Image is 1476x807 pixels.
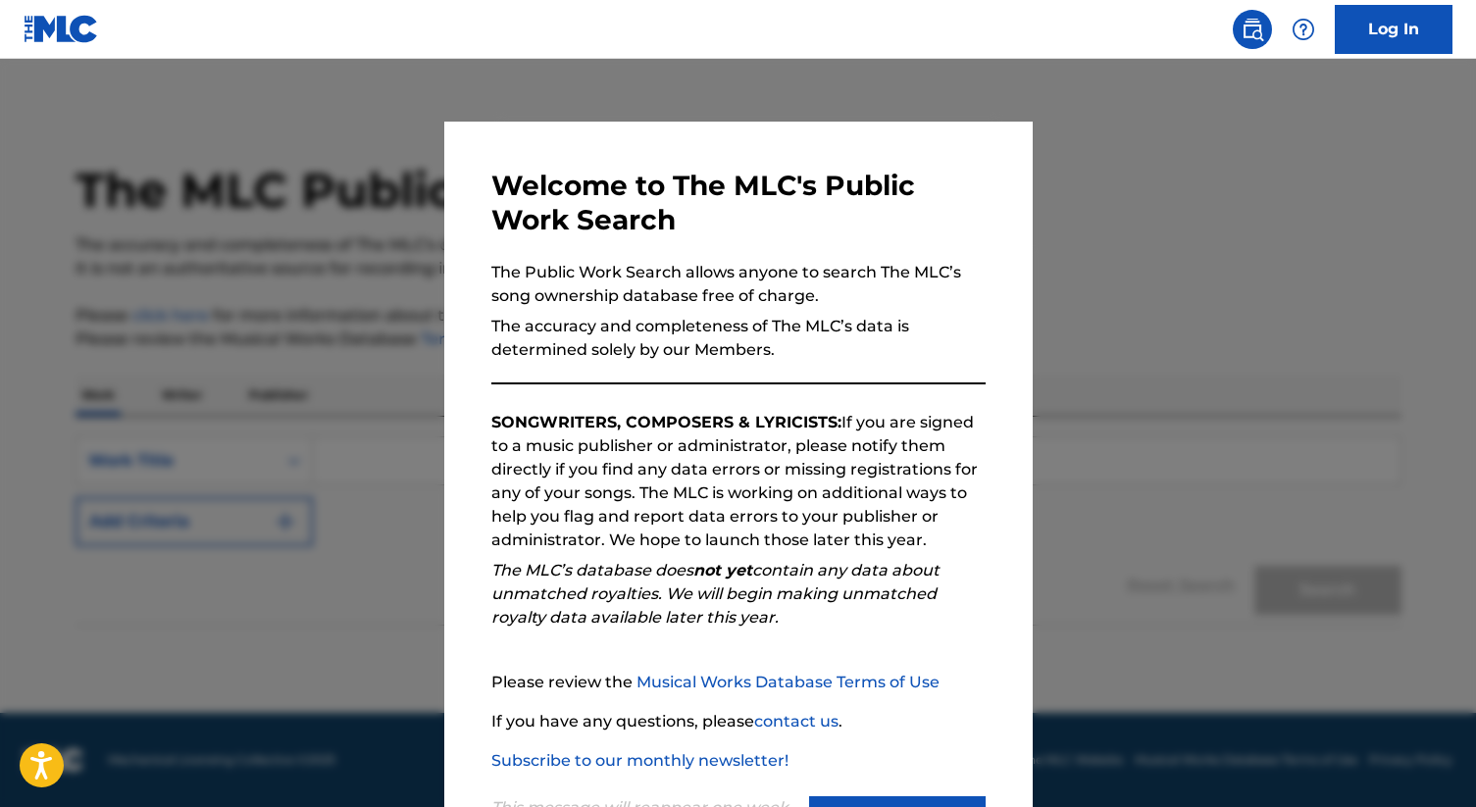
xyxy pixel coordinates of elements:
[1378,713,1476,807] iframe: Chat Widget
[491,671,986,694] p: Please review the
[636,673,940,691] a: Musical Works Database Terms of Use
[1233,10,1272,49] a: Public Search
[491,751,789,770] a: Subscribe to our monthly newsletter!
[491,169,986,237] h3: Welcome to The MLC's Public Work Search
[491,561,940,627] em: The MLC’s database does contain any data about unmatched royalties. We will begin making unmatche...
[491,411,986,552] p: If you are signed to a music publisher or administrator, please notify them directly if you find ...
[1335,5,1452,54] a: Log In
[1292,18,1315,41] img: help
[1284,10,1323,49] div: Help
[1241,18,1264,41] img: search
[491,261,986,308] p: The Public Work Search allows anyone to search The MLC’s song ownership database free of charge.
[491,413,841,431] strong: SONGWRITERS, COMPOSERS & LYRICISTS:
[491,710,986,733] p: If you have any questions, please .
[491,315,986,362] p: The accuracy and completeness of The MLC’s data is determined solely by our Members.
[693,561,752,580] strong: not yet
[24,15,99,43] img: MLC Logo
[754,712,839,731] a: contact us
